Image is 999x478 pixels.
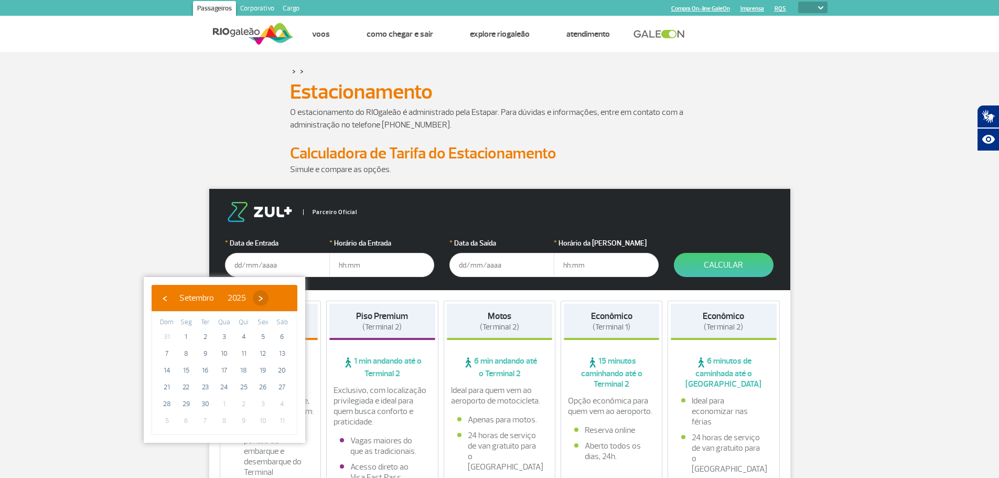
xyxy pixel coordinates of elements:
a: > [300,65,304,77]
a: Corporativo [236,1,278,18]
span: 9 [197,345,213,362]
a: Cargo [278,1,304,18]
th: weekday [157,317,177,328]
li: 24 horas de serviço de van gratuito para o [GEOGRAPHIC_DATA] [457,430,542,472]
a: Atendimento [566,29,610,39]
a: > [292,65,296,77]
span: 3 [216,328,233,345]
a: Explore RIOgaleão [470,29,530,39]
li: Vagas maiores do que as tradicionais. [340,435,425,456]
p: Opção econômica para quem vem ao aeroporto. [568,396,655,417]
label: Data da Saída [449,238,554,249]
li: 24 horas de serviço de van gratuito para o [GEOGRAPHIC_DATA] [681,432,766,474]
span: 14 [158,362,175,379]
th: weekday [253,317,273,328]
span: 12 [254,345,271,362]
span: 18 [235,362,252,379]
span: 6 [274,328,291,345]
th: weekday [234,317,253,328]
span: 19 [254,362,271,379]
button: › [253,290,268,306]
span: 7 [197,412,213,429]
span: 1 [178,328,195,345]
strong: Motos [488,311,511,322]
a: Como chegar e sair [367,29,433,39]
span: 1 [216,396,233,412]
span: 6 [178,412,195,429]
input: dd/mm/aaaa [449,253,554,277]
span: 15 [178,362,195,379]
p: O estacionamento do RIOgaleão é administrado pela Estapar. Para dúvidas e informações, entre em c... [290,106,710,131]
span: 7 [158,345,175,362]
span: 3 [254,396,271,412]
span: 6 minutos de caminhada até o [GEOGRAPHIC_DATA] [671,356,777,389]
div: Plugin de acessibilidade da Hand Talk. [977,105,999,151]
span: 24 [216,379,233,396]
span: (Terminal 1) [593,322,630,332]
th: weekday [272,317,292,328]
span: 30 [197,396,213,412]
bs-datepicker-container: calendar [144,277,305,443]
span: Setembro [179,293,214,303]
h1: Estacionamento [290,83,710,101]
th: weekday [215,317,234,328]
li: Reserva online [574,425,649,435]
li: Fácil acesso aos pontos de embarque e desembarque do Terminal [233,425,308,477]
button: Calcular [674,253,774,277]
span: 15 minutos caminhando até o Terminal 2 [564,356,659,389]
button: 2025 [221,290,253,306]
input: hh:mm [329,253,434,277]
li: Apenas para motos. [457,415,542,425]
label: Horário da Entrada [329,238,434,249]
span: (Terminal 2) [362,322,402,332]
span: 4 [274,396,291,412]
span: 29 [178,396,195,412]
li: Aberto todos os dias, 24h. [574,441,649,462]
span: 4 [235,328,252,345]
span: 5 [254,328,271,345]
a: Compra On-line GaleOn [671,5,730,12]
input: dd/mm/aaaa [225,253,330,277]
button: Setembro [173,290,221,306]
span: 10 [254,412,271,429]
span: 8 [216,412,233,429]
p: Ideal para quem vem ao aeroporto de motocicleta. [451,385,549,406]
span: 16 [197,362,213,379]
th: weekday [196,317,215,328]
span: 5 [158,412,175,429]
span: 20 [274,362,291,379]
img: logo-zul.png [225,202,294,222]
span: 22 [178,379,195,396]
span: 2025 [228,293,246,303]
p: Exclusivo, com localização privilegiada e ideal para quem busca conforto e praticidade. [334,385,431,427]
span: 11 [274,412,291,429]
strong: Econômico [591,311,632,322]
span: 10 [216,345,233,362]
li: Ideal para economizar nas férias [681,396,766,427]
h2: Calculadora de Tarifa do Estacionamento [290,144,710,163]
p: Simule e compare as opções. [290,163,710,176]
span: 2 [197,328,213,345]
a: Imprensa [740,5,764,12]
a: Passageiros [193,1,236,18]
a: RQS [775,5,786,12]
button: Abrir recursos assistivos. [977,128,999,151]
span: 8 [178,345,195,362]
span: 31 [158,328,175,345]
strong: Piso Premium [356,311,408,322]
span: 9 [235,412,252,429]
bs-datepicker-navigation-view: ​ ​ ​ [157,291,268,302]
span: (Terminal 2) [704,322,743,332]
span: 25 [235,379,252,396]
span: 27 [274,379,291,396]
button: Abrir tradutor de língua de sinais. [977,105,999,128]
button: ‹ [157,290,173,306]
label: Horário da [PERSON_NAME] [554,238,659,249]
strong: Econômico [703,311,744,322]
input: hh:mm [554,253,659,277]
span: 1 min andando até o Terminal 2 [329,356,435,379]
label: Data de Entrada [225,238,330,249]
span: 13 [274,345,291,362]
